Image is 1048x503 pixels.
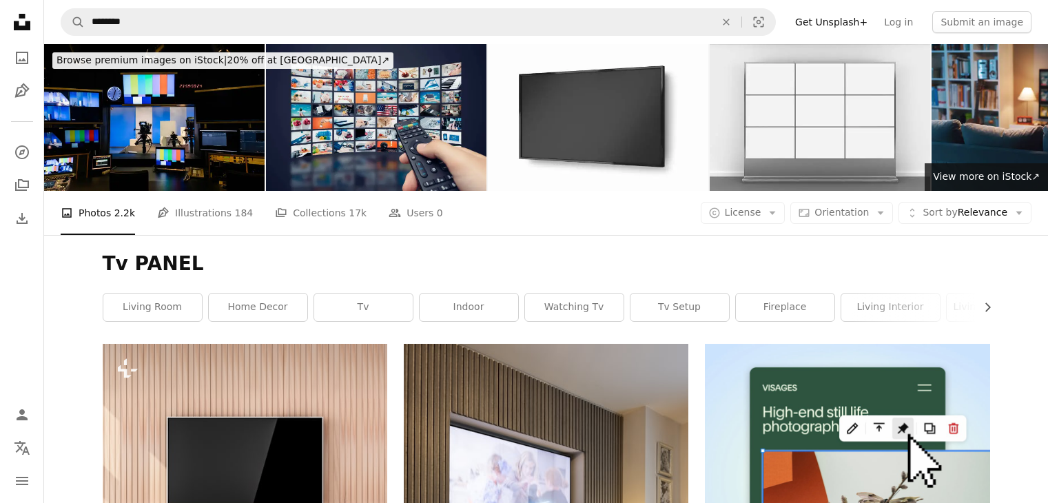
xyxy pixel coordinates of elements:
button: Menu [8,467,36,495]
span: 17k [349,205,367,220]
h1: Tv PANEL [103,251,990,276]
img: Wide Screen LED Smart TV Wall mounted Clipping Path [488,44,708,191]
a: living room [103,294,202,321]
a: tv [314,294,413,321]
span: Orientation [814,207,869,218]
span: 0 [437,205,443,220]
img: TV And Video Equipment At University [44,44,265,191]
a: View more on iStock↗ [925,163,1048,191]
button: Sort byRelevance [898,202,1031,224]
span: Relevance [923,206,1007,220]
a: Get Unsplash+ [787,11,876,33]
span: License [725,207,761,218]
a: Collections [8,172,36,199]
button: Clear [711,9,741,35]
a: fireplace [736,294,834,321]
a: home decor [209,294,307,321]
button: Language [8,434,36,462]
button: Orientation [790,202,893,224]
button: Visual search [742,9,775,35]
button: scroll list to the right [975,294,990,321]
a: Log in [876,11,921,33]
span: Browse premium images on iStock | [56,54,227,65]
img: Multimedia video wall television broadcast [266,44,486,191]
button: Search Unsplash [61,9,85,35]
span: 184 [235,205,254,220]
button: License [701,202,785,224]
a: Explore [8,138,36,166]
a: Collections 17k [275,191,367,235]
a: Illustrations 184 [157,191,253,235]
a: Smart Tv Mockup hanging on the wooden wall, living room. 3d rendering [103,480,387,492]
span: View more on iStock ↗ [933,171,1040,182]
button: Submit an image [932,11,1031,33]
a: living room interior design [947,294,1045,321]
a: Users 0 [389,191,443,235]
span: 20% off at [GEOGRAPHIC_DATA] ↗ [56,54,389,65]
a: Log in / Sign up [8,401,36,429]
span: Sort by [923,207,957,218]
a: Browse premium images on iStock|20% off at [GEOGRAPHIC_DATA]↗ [44,44,402,77]
a: indoor [420,294,518,321]
form: Find visuals sitewide [61,8,776,36]
a: watching tv [525,294,624,321]
a: Download History [8,205,36,232]
a: Photos [8,44,36,72]
a: living interior [841,294,940,321]
a: Illustrations [8,77,36,105]
img: 3d blank video wall [710,44,930,191]
a: tv setup [630,294,729,321]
